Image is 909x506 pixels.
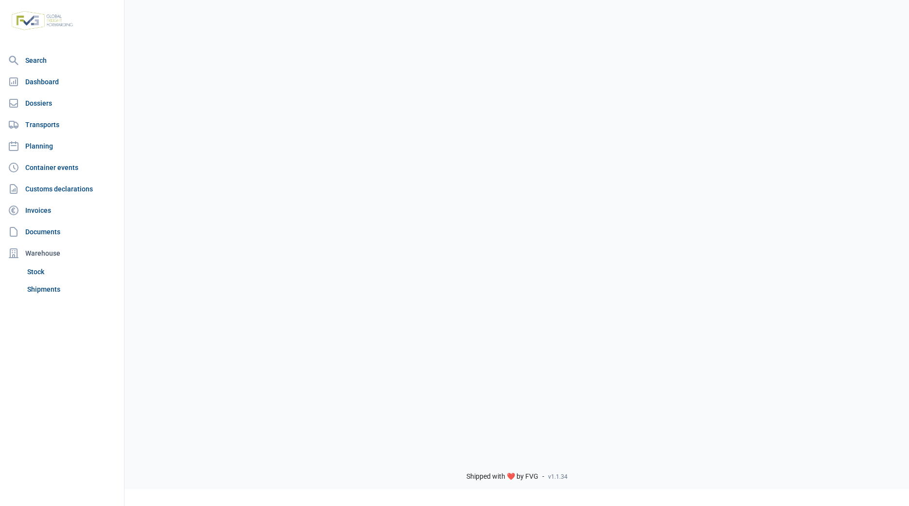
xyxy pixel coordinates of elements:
[4,115,120,134] a: Transports
[466,472,538,481] span: Shipped with ❤️ by FVG
[548,473,568,481] span: v1.1.34
[4,222,120,242] a: Documents
[4,136,120,156] a: Planning
[4,201,120,220] a: Invoices
[4,244,120,263] div: Warehouse
[4,72,120,92] a: Dashboard
[542,472,544,481] span: -
[4,179,120,199] a: Customs declarations
[8,7,77,34] img: FVG - Global freight forwarding
[4,158,120,177] a: Container events
[4,94,120,113] a: Dossiers
[23,263,120,281] a: Stock
[23,281,120,298] a: Shipments
[4,51,120,70] a: Search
